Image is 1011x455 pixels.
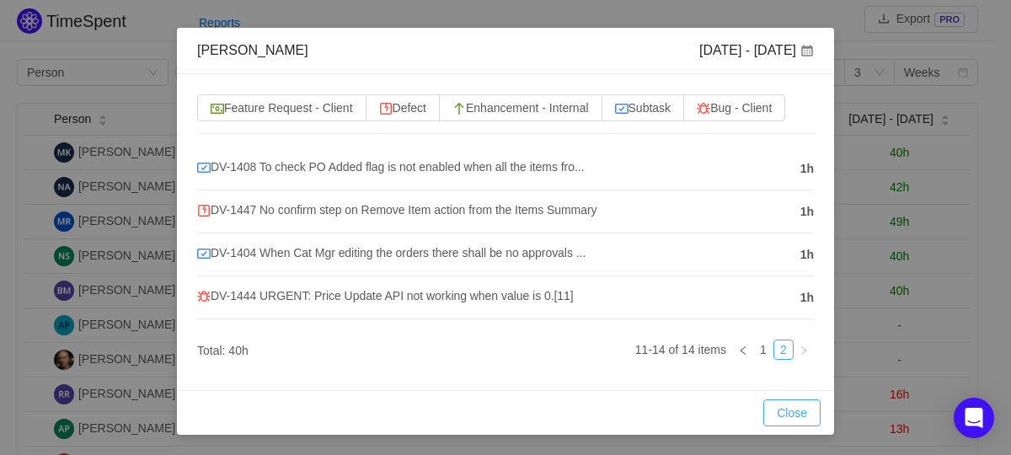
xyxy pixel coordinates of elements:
span: 1h [800,246,814,264]
img: 10300 [197,161,211,174]
li: 1 [753,340,773,360]
span: DV-1404 When Cat Mgr editing the orders there shall be no approvals ... [197,246,586,260]
span: Subtask [615,101,671,115]
img: 10304 [379,102,393,115]
li: 2 [773,340,794,360]
a: 2 [774,340,793,359]
span: Total: 40h [197,344,249,357]
div: [DATE] - [DATE] [699,41,814,60]
li: Next Page [794,340,814,360]
div: [PERSON_NAME] [197,41,308,60]
li: 11-14 of 14 items [635,340,726,360]
span: DV-1447 No confirm step on Remove Item action from the Items Summary [197,203,597,217]
img: 10303 [697,102,710,115]
div: Open Intercom Messenger [954,398,994,438]
img: 10314 [211,102,224,115]
i: icon: left [738,345,748,356]
span: Feature Request - Client [211,101,353,115]
span: Defect [379,101,426,115]
i: icon: right [799,345,809,356]
img: 10303 [197,290,211,303]
img: 10300 [197,247,211,260]
span: 1h [800,203,814,221]
img: 10310 [452,102,466,115]
span: Enhancement - Internal [452,101,589,115]
span: 1h [800,289,814,307]
span: 1h [800,160,814,178]
button: Close [763,399,821,426]
img: 10304 [197,204,211,217]
span: DV-1408 To check PO Added flag is not enabled when all the items fro... [197,160,584,174]
li: Previous Page [733,340,753,360]
span: DV-1444 URGENT: Price Update API not working when value is 0.[11] [197,289,574,302]
span: Bug - Client [697,101,772,115]
a: 1 [754,340,773,359]
img: 10300 [615,102,629,115]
